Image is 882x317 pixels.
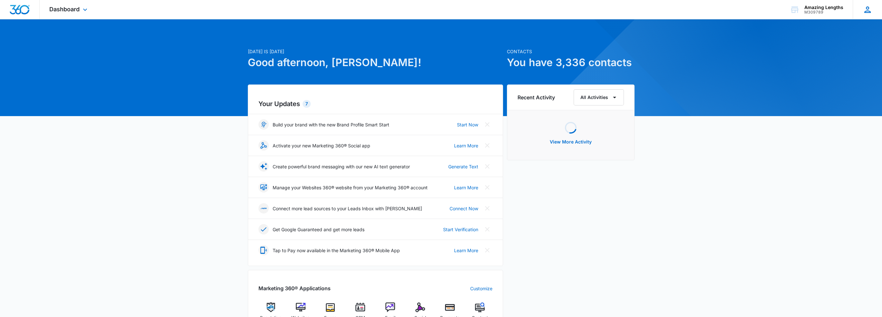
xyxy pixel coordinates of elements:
[273,226,364,233] p: Get Google Guaranteed and get more leads
[273,205,422,212] p: Connect more lead sources to your Leads Inbox with [PERSON_NAME]
[482,224,492,234] button: Close
[543,134,598,150] button: View More Activity
[454,142,478,149] a: Learn More
[450,205,478,212] a: Connect Now
[507,48,635,55] p: Contacts
[457,121,478,128] a: Start Now
[454,184,478,191] a: Learn More
[443,226,478,233] a: Start Verification
[248,48,503,55] p: [DATE] is [DATE]
[482,182,492,193] button: Close
[574,89,624,105] button: All Activities
[273,184,428,191] p: Manage your Websites 360® website from your Marketing 360® account
[273,121,389,128] p: Build your brand with the new Brand Profile Smart Start
[248,55,503,70] h1: Good afternoon, [PERSON_NAME]!
[804,5,843,10] div: account name
[482,140,492,151] button: Close
[482,245,492,255] button: Close
[470,285,492,292] a: Customize
[303,100,311,108] div: 7
[507,55,635,70] h1: You have 3,336 contacts
[804,10,843,15] div: account id
[49,6,80,13] span: Dashboard
[454,247,478,254] a: Learn More
[482,203,492,213] button: Close
[273,163,410,170] p: Create powerful brand messaging with our new AI text generator
[482,161,492,172] button: Close
[448,163,478,170] a: Generate Text
[482,119,492,130] button: Close
[258,99,492,109] h2: Your Updates
[273,142,370,149] p: Activate your new Marketing 360® Social app
[518,94,555,101] h6: Recent Activity
[258,284,331,292] h2: Marketing 360® Applications
[273,247,400,254] p: Tap to Pay now available in the Marketing 360® Mobile App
